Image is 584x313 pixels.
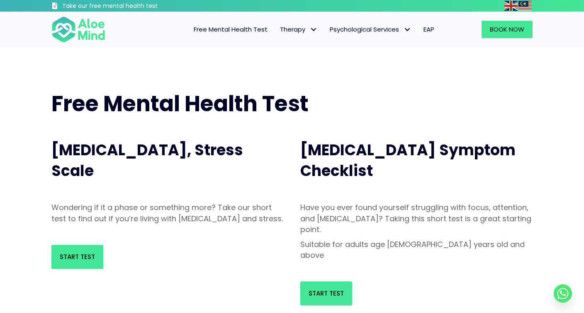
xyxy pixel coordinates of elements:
a: EAP [417,21,440,38]
a: Psychological ServicesPsychological Services: submenu [324,21,417,38]
img: ms [518,1,532,11]
span: [MEDICAL_DATA] Symptom Checklist [300,139,516,181]
a: English [504,1,518,10]
img: Aloe mind Logo [51,16,105,43]
a: Whatsapp [554,284,572,303]
span: Book Now [490,25,524,34]
span: [MEDICAL_DATA], Stress Scale [51,139,243,181]
h3: Take our free mental health test [62,2,202,10]
a: Take our free mental health test [51,2,202,12]
p: Wondering if it a phase or something more? Take our short test to find out if you’re living with ... [51,202,284,224]
p: Have you ever found yourself struggling with focus, attention, and [MEDICAL_DATA]? Taking this sh... [300,202,533,235]
p: Suitable for adults age [DEMOGRAPHIC_DATA] years old and above [300,239,533,261]
a: Free Mental Health Test [187,21,274,38]
span: Start Test [309,289,344,298]
span: Therapy: submenu [307,24,319,36]
span: Free Mental Health Test [194,25,268,34]
a: Book Now [482,21,533,38]
span: Start Test [60,252,95,261]
a: Start Test [300,281,352,306]
span: Psychological Services [330,25,411,34]
span: Psychological Services: submenu [401,24,413,36]
span: Therapy [280,25,317,34]
span: Free Mental Health Test [51,88,309,119]
nav: Menu [116,21,440,38]
a: Malay [518,1,533,10]
a: Start Test [51,245,103,269]
span: EAP [423,25,434,34]
a: TherapyTherapy: submenu [274,21,324,38]
img: en [504,1,518,11]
